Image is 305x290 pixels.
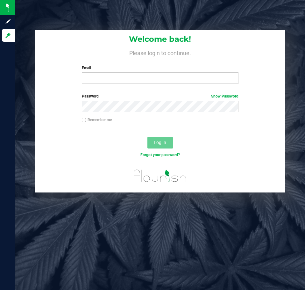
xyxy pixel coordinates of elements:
label: Remember me [82,117,112,123]
span: Log In [154,140,166,145]
img: flourish_logo.svg [129,164,191,187]
label: Email [82,65,238,71]
input: Remember me [82,118,86,122]
inline-svg: Sign up [5,18,11,25]
button: Log In [147,137,173,149]
span: Password [82,94,99,98]
inline-svg: Log in [5,32,11,39]
a: Forgot your password? [140,153,180,157]
h1: Welcome back! [35,35,285,43]
h4: Please login to continue. [35,48,285,56]
a: Show Password [211,94,238,98]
